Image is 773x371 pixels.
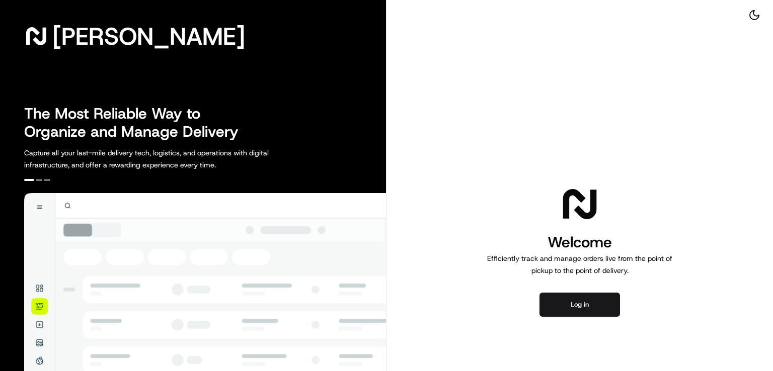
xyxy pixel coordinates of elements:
button: Log in [539,293,620,317]
h1: Welcome [483,232,676,252]
p: Capture all your last-mile delivery tech, logistics, and operations with digital infrastructure, ... [24,147,314,171]
p: Efficiently track and manage orders live from the point of pickup to the point of delivery. [483,252,676,276]
span: [PERSON_NAME] [52,26,245,46]
h2: The Most Reliable Way to Organize and Manage Delivery [24,105,250,141]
